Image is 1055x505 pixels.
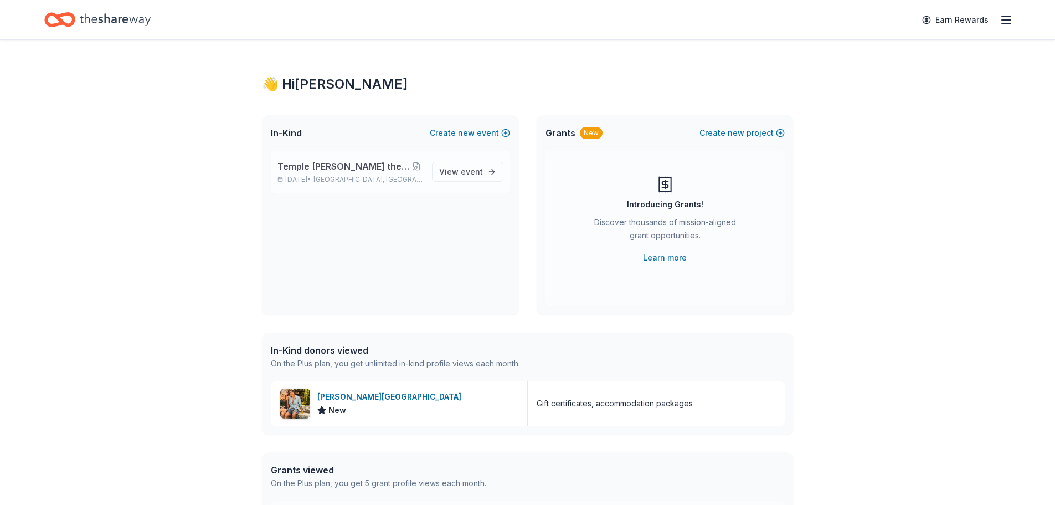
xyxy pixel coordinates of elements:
a: Home [44,7,151,33]
a: View event [432,162,503,182]
span: New [328,404,346,417]
button: Createnewevent [430,126,510,140]
div: On the Plus plan, you get 5 grant profile views each month. [271,477,486,490]
span: event [461,167,483,176]
p: [DATE] • [277,175,423,184]
span: Temple [PERSON_NAME] the Kids Golf Tournament [277,160,410,173]
span: [GEOGRAPHIC_DATA], [GEOGRAPHIC_DATA] [313,175,423,184]
span: new [458,126,475,140]
div: Grants viewed [271,463,486,477]
a: Earn Rewards [915,10,995,30]
div: Discover thousands of mission-aligned grant opportunities. [590,216,740,247]
span: new [728,126,744,140]
div: New [580,127,603,139]
div: In-Kind donors viewed [271,344,520,357]
div: 👋 Hi [PERSON_NAME] [262,75,794,93]
div: [PERSON_NAME][GEOGRAPHIC_DATA] [317,390,466,404]
div: Gift certificates, accommodation packages [537,397,693,410]
span: View [439,165,483,178]
a: Learn more [643,251,687,264]
div: On the Plus plan, you get unlimited in-kind profile views each month. [271,357,520,370]
div: Introducing Grants! [627,198,703,211]
button: Createnewproject [699,126,785,140]
span: Grants [545,126,575,140]
img: Image for La Cantera Resort & Spa [280,389,310,419]
span: In-Kind [271,126,302,140]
